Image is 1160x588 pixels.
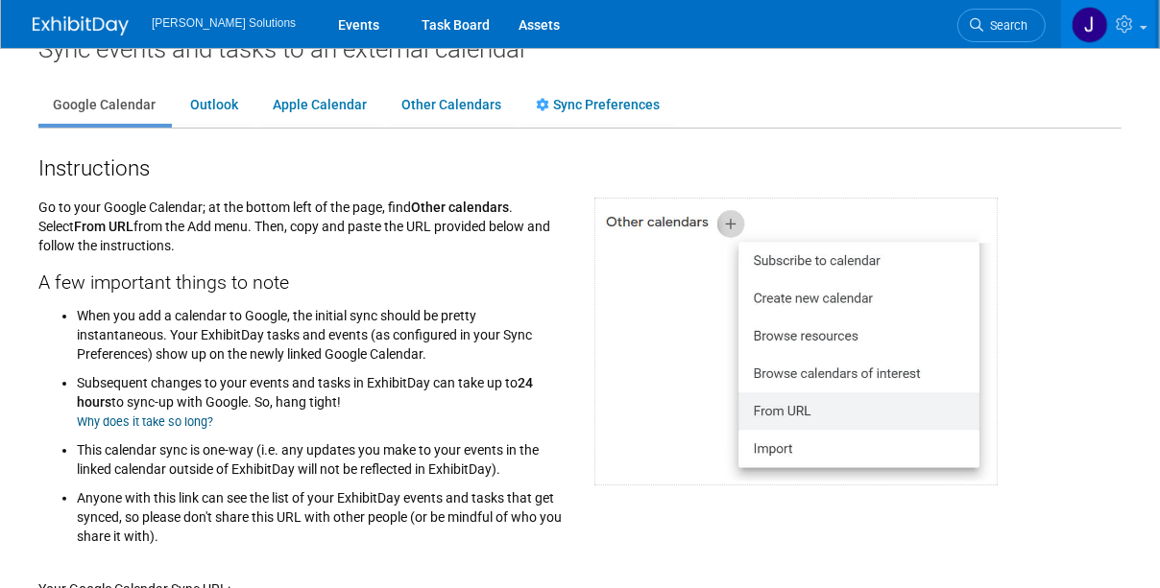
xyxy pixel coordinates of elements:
[24,183,580,555] div: Go to your Google Calendar; at the bottom left of the page, find . Select from the Add menu. Then...
[152,16,296,30] span: [PERSON_NAME] Solutions
[521,87,674,124] a: Sync Preferences
[594,198,998,485] img: Google Calendar screen shot for adding external calendar
[38,34,1122,64] div: Sync events and tasks to an external calendar
[957,9,1046,42] a: Search
[1072,7,1108,43] img: Jadie Gamble
[74,219,133,234] span: From URL
[983,18,1027,33] span: Search
[77,479,566,546] li: Anyone with this link can see the list of your ExhibitDay events and tasks that get synced, so pl...
[387,87,516,124] a: Other Calendars
[77,414,213,429] a: Why does it take so long?
[38,87,170,124] a: Google Calendar
[176,87,253,124] a: Outlook
[38,148,1122,183] div: Instructions
[33,16,129,35] img: ExhibitDay
[77,301,566,364] li: When you add a calendar to Google, the initial sync should be pretty instantaneous. Your ExhibitD...
[38,255,566,296] div: A few important things to note
[258,87,381,124] a: Apple Calendar
[411,200,509,215] span: Other calendars
[77,364,566,431] li: Subsequent changes to your events and tasks in ExhibitDay can take up to to sync-up with Google. ...
[77,431,566,479] li: This calendar sync is one-way (i.e. any updates you make to your events in the linked calendar ou...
